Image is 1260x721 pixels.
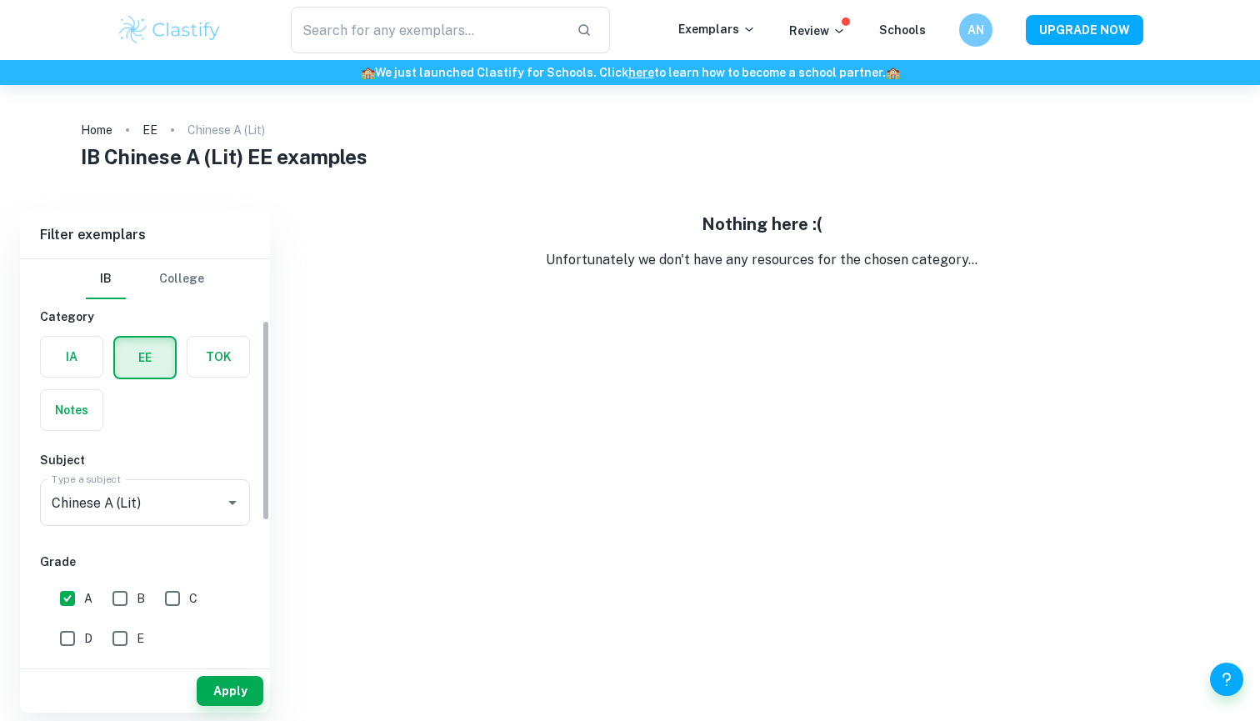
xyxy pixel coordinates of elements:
[361,66,375,79] span: 🏫
[81,118,112,142] a: Home
[84,589,92,608] span: A
[197,676,263,706] button: Apply
[115,338,175,378] button: EE
[81,142,1179,172] h1: IB Chinese A (Lit) EE examples
[291,7,563,53] input: Search for any exemplars...
[3,63,1257,82] h6: We just launched Clastify for Schools. Click to learn how to become a school partner.
[959,13,992,47] button: AN
[283,212,1240,237] h5: Nothing here :(
[40,308,250,326] h6: Category
[86,259,126,299] button: IB
[137,589,145,608] span: B
[221,491,244,514] button: Open
[187,337,249,377] button: TOK
[187,121,265,139] p: Chinese A (Lit)
[1210,663,1243,696] button: Help and Feedback
[628,66,654,79] a: here
[967,21,986,39] h6: AN
[886,66,900,79] span: 🏫
[879,23,926,37] a: Schools
[86,259,204,299] div: Filter type choice
[84,629,92,648] span: D
[40,451,250,469] h6: Subject
[20,212,270,258] h6: Filter exemplars
[142,118,157,142] a: EE
[41,390,102,430] button: Notes
[189,589,197,608] span: C
[137,629,144,648] span: E
[283,250,1240,270] p: Unfortunately we don't have any resources for the chosen category...
[159,259,204,299] button: College
[678,20,756,38] p: Exemplars
[117,13,222,47] img: Clastify logo
[52,472,121,486] label: Type a subject
[789,22,846,40] p: Review
[40,553,250,571] h6: Grade
[41,337,102,377] button: IA
[1026,15,1143,45] button: UPGRADE NOW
